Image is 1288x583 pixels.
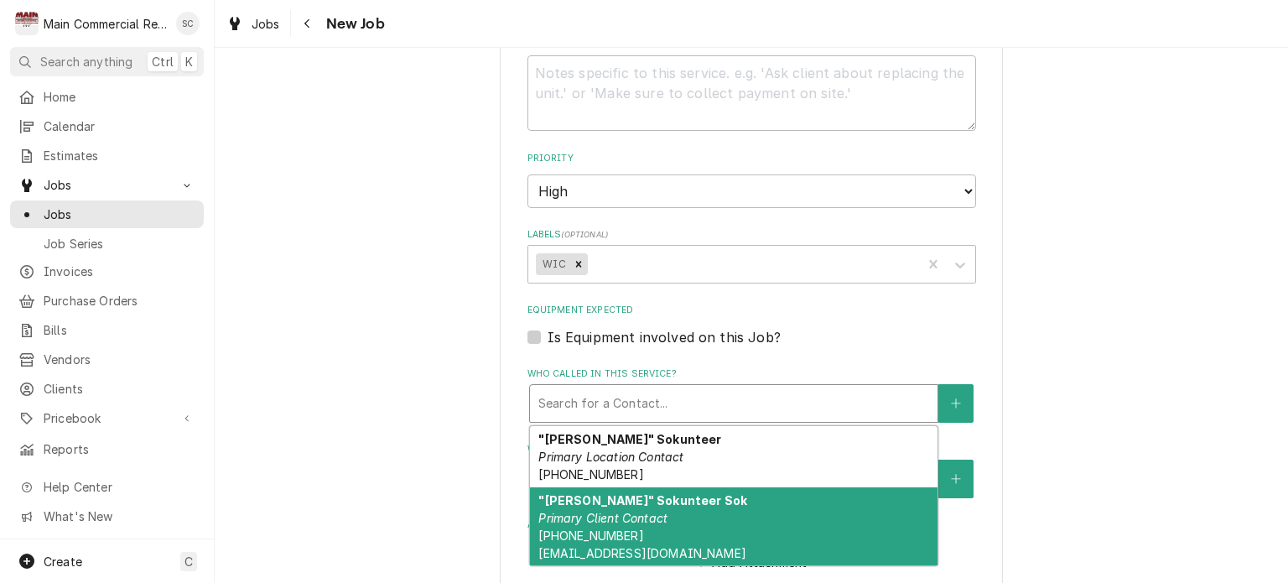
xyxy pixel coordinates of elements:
a: Jobs [220,10,287,38]
span: [PHONE_NUMBER] [EMAIL_ADDRESS][DOMAIN_NAME] [538,528,745,560]
span: Ctrl [152,53,174,70]
span: [PHONE_NUMBER] [538,467,643,481]
a: Bills [10,316,204,344]
span: Purchase Orders [44,292,195,310]
svg: Create New Contact [951,398,961,409]
a: Jobs [10,200,204,228]
span: Estimates [44,147,195,164]
span: Home [44,88,195,106]
span: Job Series [44,235,195,252]
a: Reports [10,435,204,463]
span: Jobs [252,15,280,33]
span: Bills [44,321,195,339]
button: Search anythingCtrlK [10,47,204,76]
label: Who should the tech(s) ask for? [527,443,976,456]
div: Main Commercial Refrigeration Service's Avatar [15,12,39,35]
div: Who should the tech(s) ask for? [527,443,976,497]
label: Labels [527,228,976,242]
div: SC [176,12,200,35]
strong: "[PERSON_NAME]" Sokunteer Sok [538,493,747,508]
label: Priority [527,152,976,165]
label: Equipment Expected [527,304,976,317]
div: Technician Instructions [527,33,976,131]
div: Attachments [527,518,976,574]
span: Jobs [44,206,195,223]
label: Attachments [527,518,976,532]
span: ( optional ) [561,230,608,239]
a: Purchase Orders [10,287,204,315]
a: Estimates [10,142,204,169]
a: Go to Jobs [10,171,204,199]
a: Clients [10,375,204,403]
button: Navigate back [294,10,321,37]
svg: Create New Contact [951,473,961,485]
div: Priority [527,152,976,208]
span: Pricebook [44,409,170,427]
em: Primary Client Contact [538,511,667,525]
a: Go to What's New [10,502,204,530]
label: Is Equipment involved on this Job? [548,327,781,347]
div: Who called in this service? [527,367,976,422]
strong: "[PERSON_NAME]" Sokunteer [538,432,721,446]
a: Invoices [10,258,204,285]
em: Primary Location Contact [538,450,683,464]
div: Main Commercial Refrigeration Service [44,15,167,33]
div: Sharon Campbell's Avatar [176,12,200,35]
span: New Job [321,13,385,35]
a: Job Series [10,230,204,258]
a: Go to Pricebook [10,404,204,432]
span: Search anything [40,53,132,70]
span: Create [44,554,82,569]
span: Jobs [44,176,170,194]
button: Create New Contact [938,384,974,423]
span: Clients [44,380,195,398]
button: Create New Contact [938,460,974,498]
span: K [185,53,193,70]
span: Calendar [44,117,195,135]
label: Who called in this service? [527,367,976,381]
span: What's New [44,508,194,525]
span: Reports [44,440,195,458]
span: C [184,553,193,570]
div: Remove WIC [569,253,588,275]
div: Equipment Expected [527,304,976,346]
span: Vendors [44,351,195,368]
span: Help Center [44,478,194,496]
div: Labels [527,228,976,283]
a: Home [10,83,204,111]
a: Calendar [10,112,204,140]
span: Invoices [44,263,195,280]
a: Go to Help Center [10,473,204,501]
div: WIC [536,253,569,275]
a: Vendors [10,346,204,373]
div: M [15,12,39,35]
